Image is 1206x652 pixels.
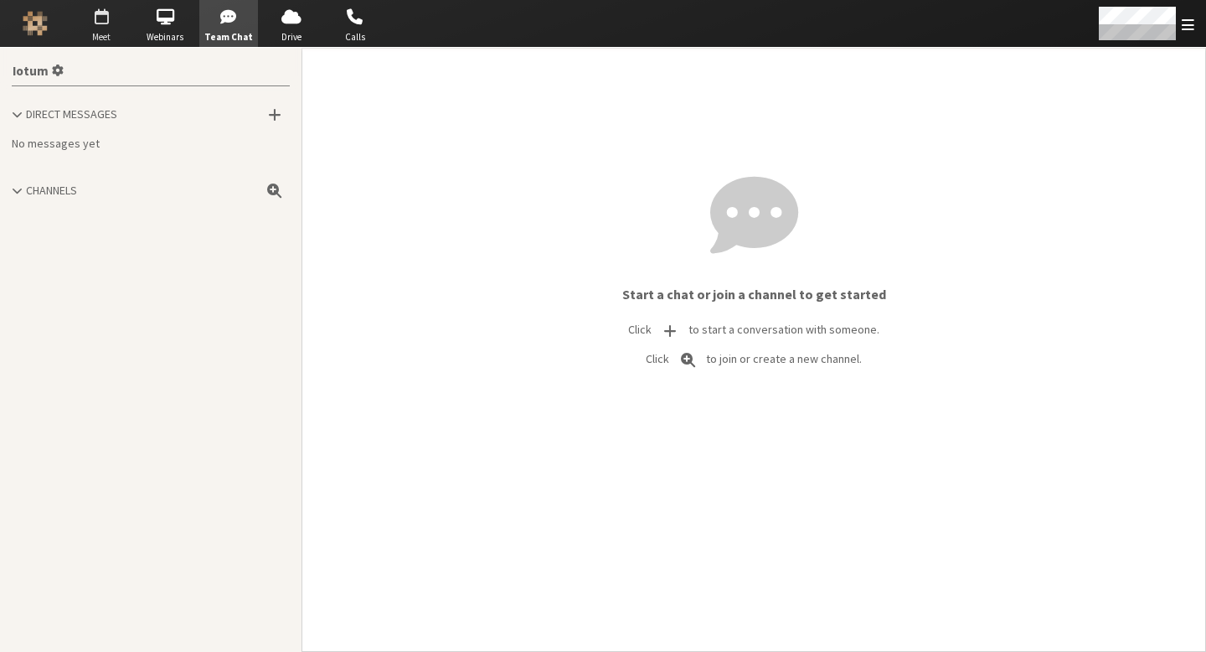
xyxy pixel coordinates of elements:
[199,30,258,44] span: Team Chat
[13,65,49,79] span: Iotum
[23,11,48,36] img: Iotum
[136,30,194,44] span: Webinars
[26,106,117,122] span: Direct Messages
[302,316,1205,375] p: Click to start a conversation with someone. Click to join or create a new channel.
[302,284,1205,304] p: Start a chat or join a channel to get started
[6,54,70,85] button: Settings
[26,183,77,198] span: Channels
[262,30,321,44] span: Drive
[326,30,384,44] span: Calls
[72,30,131,44] span: Meet
[12,135,290,153] p: No messages yet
